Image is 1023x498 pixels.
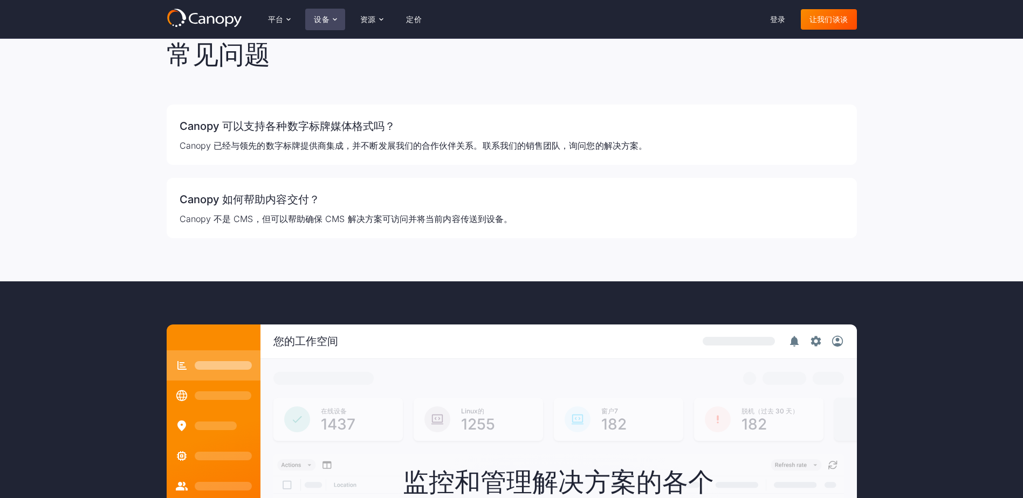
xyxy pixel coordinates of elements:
div: 平台 [259,9,299,30]
div: Linux的 [461,407,495,416]
div: 182 [601,417,627,432]
div: 1255 [461,417,495,432]
div: 窗户7 [601,407,627,416]
div: 设备 [305,9,345,30]
a: 让我们谈谈 [801,9,857,30]
div: 1437 [321,417,355,432]
div: 平台 [268,16,284,23]
div: 资源 [352,9,392,30]
p: Canopy 已经与领先的数字标牌提供商集成，并不断发展我们的合作伙伴关系。联系我们的销售团队，询问您的解决方案。 [180,139,844,152]
div: 182 [741,417,799,432]
div: 设备 [314,16,329,23]
div: 脱机（过去 30 天） [741,407,799,416]
h3: Canopy 如何帮助内容交付？ [180,191,844,208]
div: 在线设备 [321,407,355,416]
p: Canopy 不是 CMS，但可以帮助确保 CMS 解决方案可访问并将当前内容传送到设备。 [180,212,844,225]
h3: Canopy 可以支持各种数字标牌媒体格式吗？ [180,117,844,135]
a: 登录 [761,9,794,30]
h2: 常见问题 [167,39,857,70]
div: 您的工作空间 [273,335,338,348]
a: 定价 [397,9,430,30]
div: 资源 [360,16,376,23]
